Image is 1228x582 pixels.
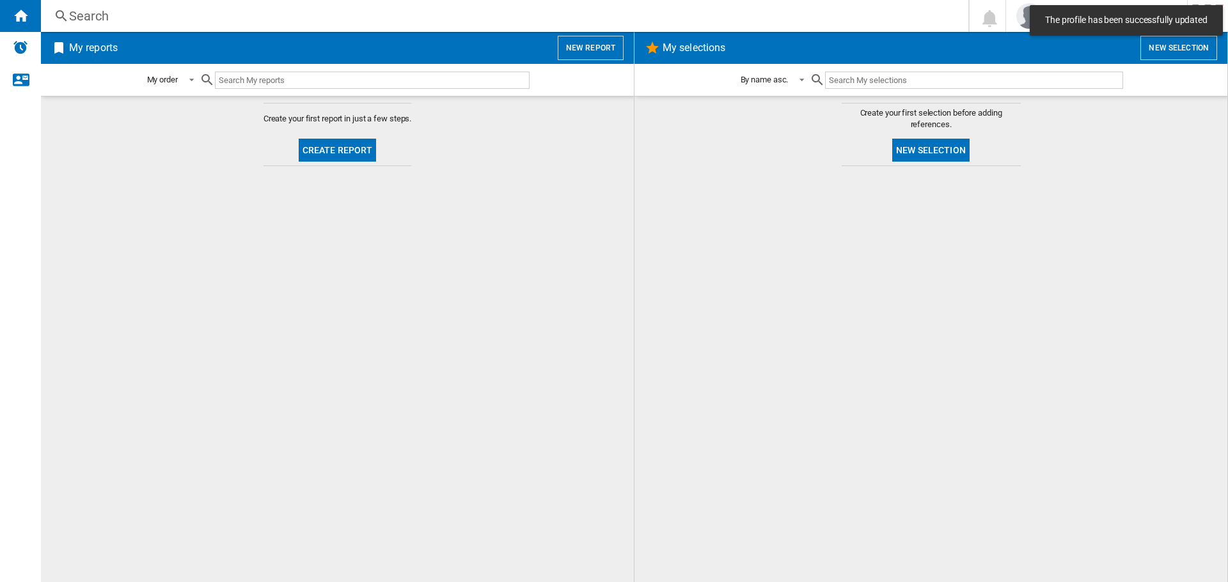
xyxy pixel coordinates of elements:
button: Create report [299,139,377,162]
input: Search My selections [825,72,1122,89]
img: profile.jpg [1016,3,1042,29]
button: New selection [1140,36,1217,60]
div: My order [147,75,178,84]
button: New report [558,36,624,60]
span: Create your first report in just a few steps. [264,113,412,125]
span: The profile has been successfully updated [1041,14,1211,27]
div: By name asc. [741,75,789,84]
input: Search My reports [215,72,530,89]
div: Search [69,7,935,25]
button: New selection [892,139,970,162]
h2: My selections [660,36,728,60]
h2: My reports [67,36,120,60]
img: alerts-logo.svg [13,40,28,55]
span: Create your first selection before adding references. [842,107,1021,130]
